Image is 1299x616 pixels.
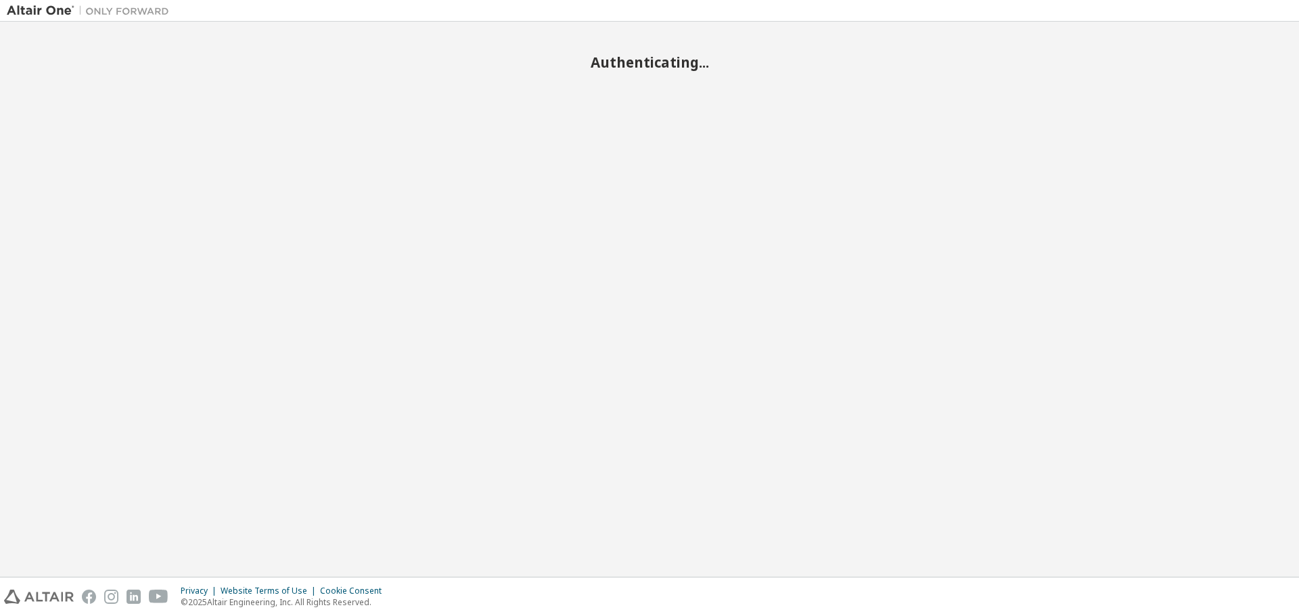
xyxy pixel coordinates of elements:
img: facebook.svg [82,590,96,604]
img: instagram.svg [104,590,118,604]
div: Website Terms of Use [221,586,320,596]
img: altair_logo.svg [4,590,74,604]
img: Altair One [7,4,176,18]
div: Cookie Consent [320,586,390,596]
div: Privacy [181,586,221,596]
h2: Authenticating... [7,53,1292,71]
p: © 2025 Altair Engineering, Inc. All Rights Reserved. [181,596,390,608]
img: linkedin.svg [127,590,141,604]
img: youtube.svg [149,590,168,604]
